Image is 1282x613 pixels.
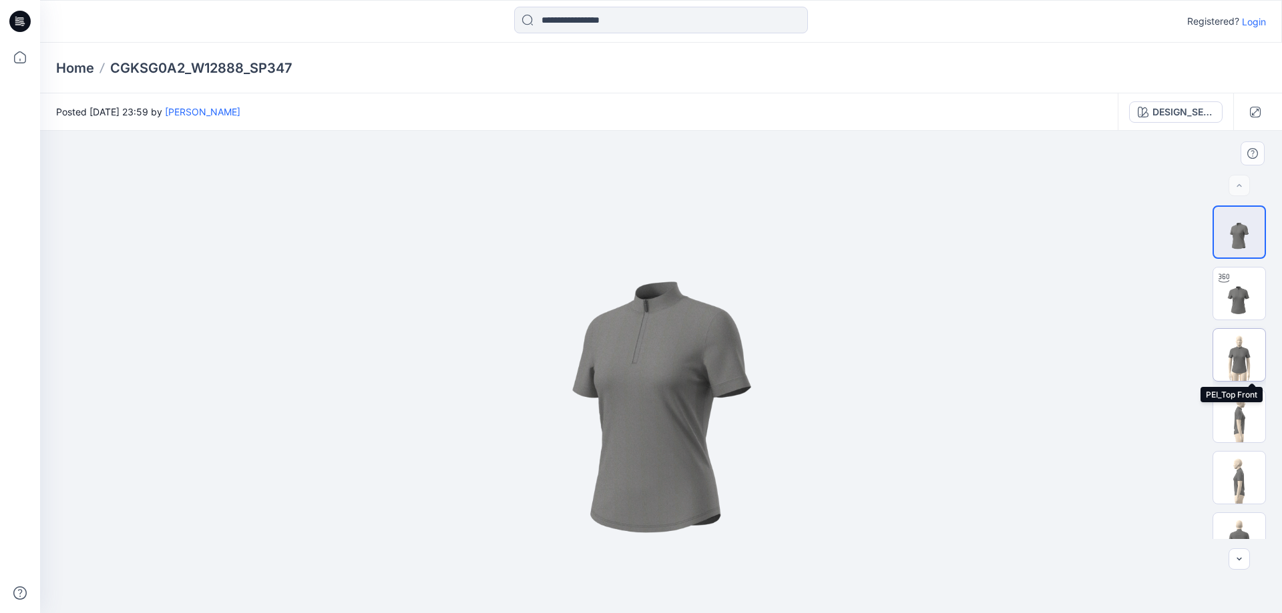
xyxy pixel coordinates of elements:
[1213,390,1265,442] img: PEI_Top Right
[110,59,292,77] p: CGKSG0A2_W12888_SP347
[1213,513,1265,565] img: PEI_Top Back
[1242,15,1266,29] p: Login
[56,105,240,119] span: Posted [DATE] 23:59 by
[56,59,94,77] a: Home
[1213,267,1265,320] img: PEI_Top Turntable
[1213,329,1265,381] img: PEI_Top Front
[165,106,240,117] a: [PERSON_NAME]
[1213,452,1265,504] img: PEI_Top Left
[420,131,903,613] img: eyJhbGciOiJIUzI1NiIsImtpZCI6IjAiLCJzbHQiOiJzZXMiLCJ0eXAiOiJKV1QifQ.eyJkYXRhIjp7InR5cGUiOiJzdG9yYW...
[1214,207,1265,257] img: PEI_Top Cover Image
[1152,105,1214,119] div: DESIGN_SETUP
[1129,101,1223,123] button: DESIGN_SETUP
[1187,13,1239,29] p: Registered?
